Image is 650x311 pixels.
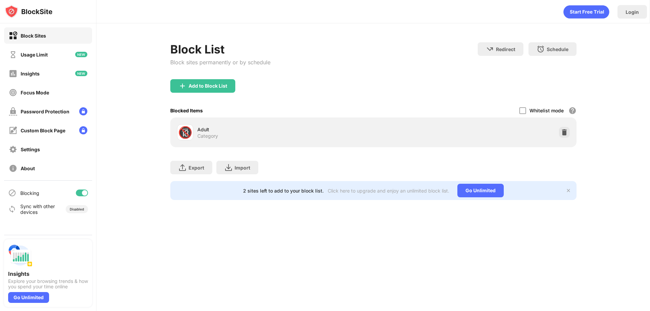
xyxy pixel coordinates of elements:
div: Settings [21,147,40,152]
div: Export [189,165,204,171]
img: block-on.svg [9,31,17,40]
img: new-icon.svg [75,52,87,57]
div: Go Unlimited [457,184,504,197]
img: logo-blocksite.svg [5,5,52,18]
div: animation [563,5,609,19]
div: Blocked Items [170,108,203,113]
div: Password Protection [21,109,69,114]
img: settings-off.svg [9,145,17,154]
div: 2 sites left to add to your block list. [243,188,324,194]
div: Block List [170,42,270,56]
div: Import [235,165,250,171]
div: Whitelist mode [529,108,564,113]
img: insights-off.svg [9,69,17,78]
img: time-usage-off.svg [9,50,17,59]
img: x-button.svg [566,188,571,193]
div: Usage Limit [21,52,48,58]
div: Login [626,9,639,15]
div: Disabled [70,207,84,211]
div: Add to Block List [189,83,227,89]
div: Focus Mode [21,90,49,95]
img: lock-menu.svg [79,126,87,134]
div: Custom Block Page [21,128,65,133]
div: Redirect [496,46,515,52]
img: password-protection-off.svg [9,107,17,116]
img: focus-off.svg [9,88,17,97]
div: Block Sites [21,33,46,39]
img: new-icon.svg [75,71,87,76]
div: Blocking [20,190,39,196]
div: Insights [21,71,40,76]
img: sync-icon.svg [8,205,16,213]
div: Schedule [547,46,568,52]
div: Explore your browsing trends & how you spend your time online [8,279,88,289]
img: push-insights.svg [8,243,32,268]
div: Sync with other devices [20,203,55,215]
div: Go Unlimited [8,292,49,303]
div: Click here to upgrade and enjoy an unlimited block list. [328,188,449,194]
div: Insights [8,270,88,277]
div: Block sites permanently or by schedule [170,59,270,66]
img: blocking-icon.svg [8,189,16,197]
img: about-off.svg [9,164,17,173]
img: customize-block-page-off.svg [9,126,17,135]
img: lock-menu.svg [79,107,87,115]
div: Category [197,133,218,139]
div: 🔞 [178,126,192,139]
div: Adult [197,126,373,133]
div: About [21,165,35,171]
